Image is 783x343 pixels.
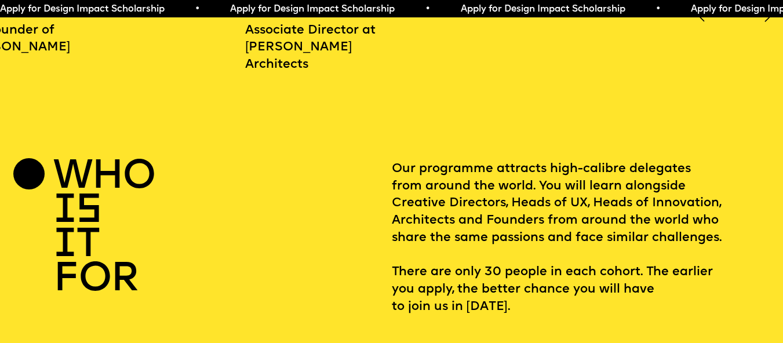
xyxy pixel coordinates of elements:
h2: who is it for [53,160,132,298]
p: Our programme attracts high-calibre delegates from around the world. You will learn alongside Cre... [392,160,770,315]
p: Associate Director at [PERSON_NAME] Architects [245,22,386,74]
span: • [425,5,430,14]
span: • [655,5,660,14]
span: • [194,5,199,14]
